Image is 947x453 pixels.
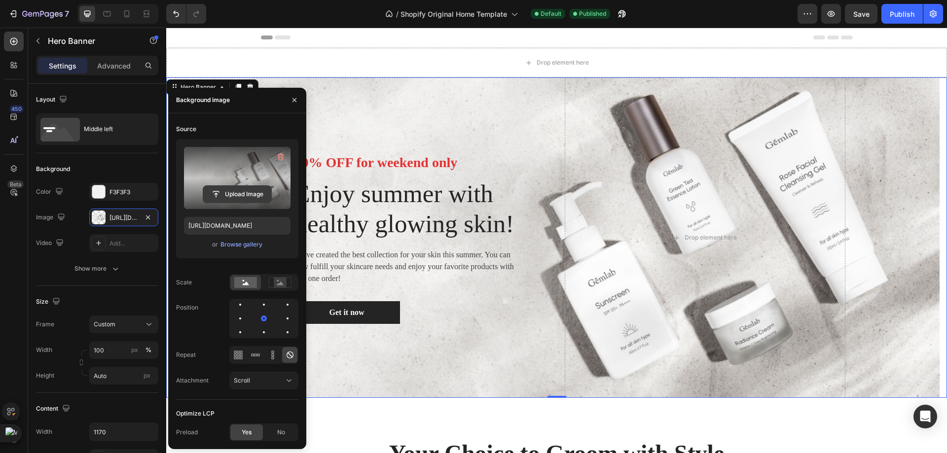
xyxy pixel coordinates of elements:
[144,372,150,379] span: px
[36,93,69,106] div: Layout
[220,240,263,249] button: Browse gallery
[109,213,138,222] div: [URL][DOMAIN_NAME]
[7,50,773,370] div: Overlay
[129,344,141,356] button: %
[36,402,72,416] div: Content
[853,10,870,18] span: Save
[163,279,198,291] div: Get it now
[176,96,230,105] div: Background image
[129,151,356,211] p: Enjoy summer with healthy glowing skin!
[94,320,115,329] span: Custom
[143,344,154,356] button: px
[229,372,298,389] button: Scroll
[370,31,423,39] div: Drop element here
[401,9,507,19] span: Shopify Original Home Template
[49,61,76,71] p: Settings
[220,240,262,249] div: Browse gallery
[36,346,52,354] label: Width
[146,346,151,354] div: %
[12,55,52,64] div: Hero Banner
[913,405,937,428] div: Open Intercom Messenger
[212,239,218,250] span: or
[396,9,399,19] span: /
[36,295,62,309] div: Size
[203,185,272,203] button: Upload Image
[579,9,606,18] span: Published
[881,4,923,24] button: Publish
[131,346,138,354] div: px
[128,274,234,296] a: Get it now
[48,35,132,47] p: Hero Banner
[89,367,158,384] input: px
[166,28,947,453] iframe: Design area
[97,61,131,71] p: Advanced
[7,50,773,370] div: Background Image
[4,4,73,24] button: 7
[90,423,158,441] input: Auto
[176,350,196,359] div: Repeat
[7,180,24,188] div: Beta
[36,237,66,250] div: Video
[36,427,52,436] div: Width
[176,428,198,437] div: Preload
[166,4,206,24] div: Undo/Redo
[36,185,65,199] div: Color
[36,260,158,278] button: Show more
[234,377,250,384] span: Scroll
[109,239,156,248] div: Add...
[277,428,285,437] span: No
[9,105,24,113] div: 450
[176,409,215,418] div: Optimize LCP
[36,371,54,380] label: Height
[242,428,252,437] span: Yes
[184,217,291,235] input: https://example.com/image.jpg
[176,303,198,312] div: Position
[518,206,571,214] div: Drop element here
[65,8,69,20] p: 7
[89,341,158,359] input: px%
[36,165,70,174] div: Background
[541,9,561,18] span: Default
[36,320,54,329] label: Frame
[74,264,120,274] div: Show more
[176,125,196,134] div: Source
[845,4,877,24] button: Save
[176,376,209,385] div: Attachment
[36,211,67,224] div: Image
[84,118,144,140] div: Middle left
[89,315,158,333] button: Custom
[176,278,192,287] div: Scale
[129,125,356,145] p: 20% OFF for weekend only
[109,188,156,197] div: F3F3F3
[890,9,914,19] div: Publish
[129,221,356,257] p: We've created the best collection for your skin this summer. You can now fulfill your skincare ne...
